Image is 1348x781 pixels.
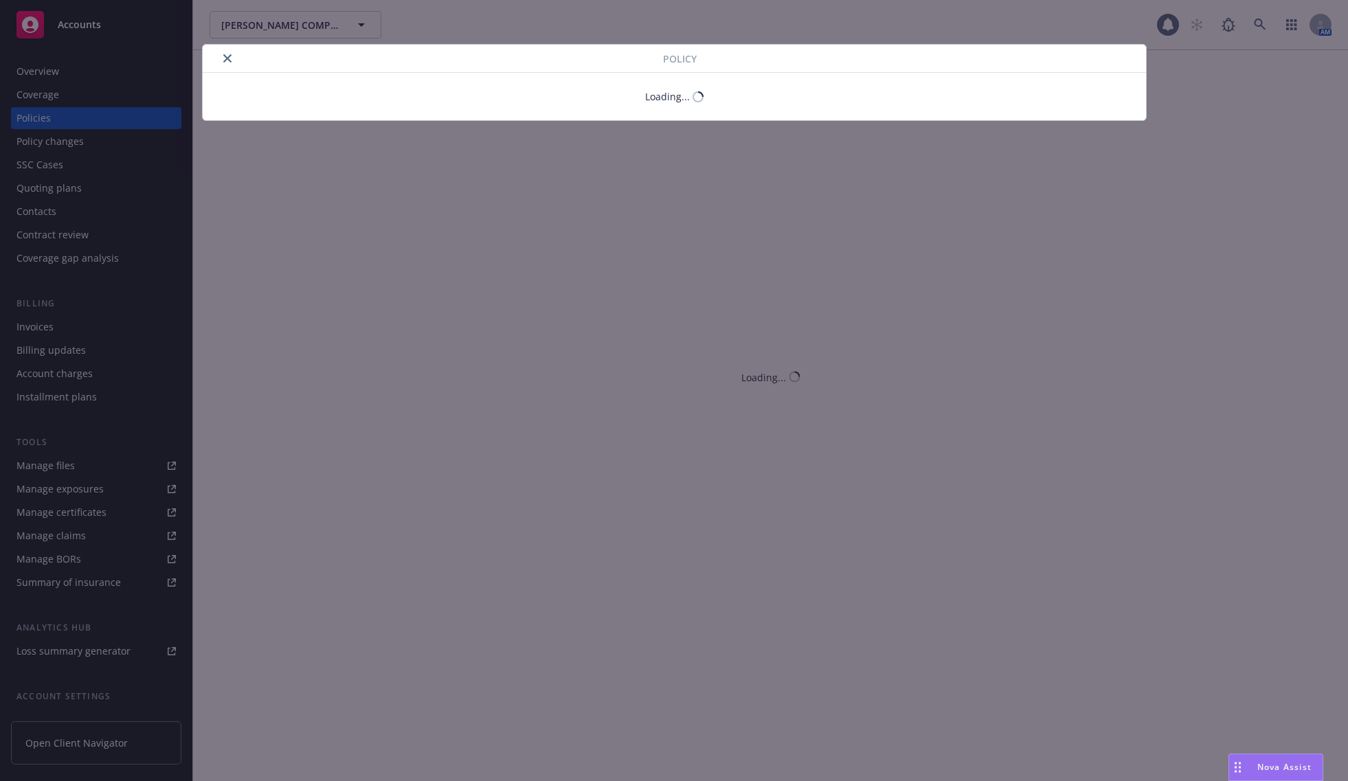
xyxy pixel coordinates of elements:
span: Policy [663,52,697,66]
button: close [219,50,236,67]
span: Nova Assist [1257,761,1312,773]
button: Nova Assist [1228,754,1323,781]
div: Drag to move [1229,754,1246,780]
div: Loading... [645,89,690,104]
